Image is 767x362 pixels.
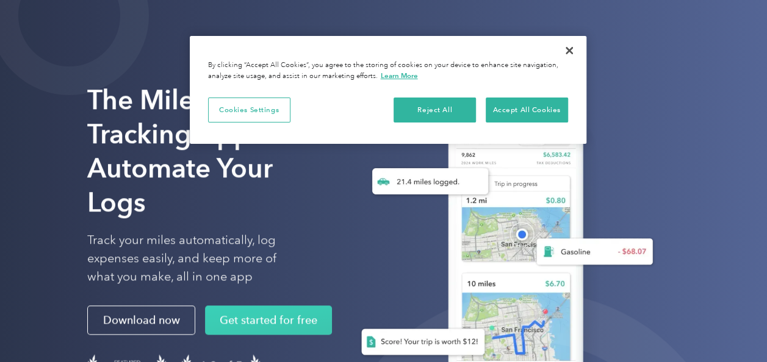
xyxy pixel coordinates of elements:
[205,306,332,335] a: Get started for free
[190,36,586,144] div: Cookie banner
[87,83,283,218] strong: The Mileage Tracking App to Automate Your Logs
[87,232,305,286] p: Track your miles automatically, log expenses easily, and keep more of what you make, all in one app
[87,306,195,335] a: Download now
[394,98,476,123] button: Reject All
[208,98,290,123] button: Cookies Settings
[381,71,418,80] a: More information about your privacy, opens in a new tab
[486,98,568,123] button: Accept All Cookies
[208,60,568,82] div: By clicking “Accept All Cookies”, you agree to the storing of cookies on your device to enhance s...
[190,36,586,144] div: Privacy
[556,37,583,64] button: Close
